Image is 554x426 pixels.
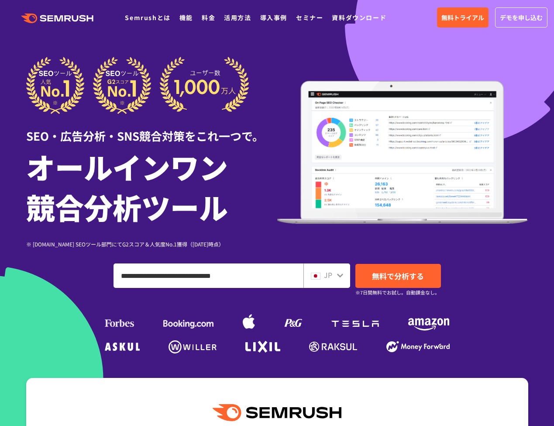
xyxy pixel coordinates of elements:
h1: オールインワン 競合分析ツール [26,146,277,227]
img: Semrush [213,404,341,421]
a: 料金 [202,13,215,22]
a: セミナー [296,13,323,22]
a: 資料ダウンロード [332,13,386,22]
span: 無料で分析する [372,270,424,281]
a: 無料トライアル [437,7,489,28]
span: デモを申し込む [500,13,543,22]
div: SEO・広告分析・SNS競合対策をこれ一つで。 [26,114,277,144]
a: 機能 [179,13,193,22]
a: 導入事例 [260,13,287,22]
small: ※7日間無料でお試し。自動課金なし。 [355,288,440,297]
a: 無料で分析する [355,264,441,288]
a: デモを申し込む [495,7,547,28]
div: ※ [DOMAIN_NAME] SEOツール部門にてG2スコア＆人気度No.1獲得（[DATE]時点） [26,240,277,248]
a: Semrushとは [125,13,170,22]
a: 活用方法 [224,13,251,22]
span: 無料トライアル [441,13,484,22]
span: JP [324,270,332,280]
input: ドメイン、キーワードまたはURLを入力してください [114,264,303,287]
